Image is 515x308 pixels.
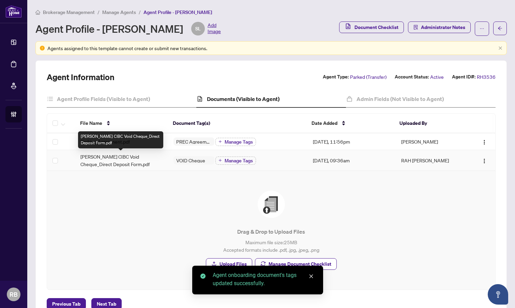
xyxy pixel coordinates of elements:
[215,157,256,165] button: Manage Tags
[47,72,115,83] h2: Agent Information
[452,73,475,81] label: Agent ID#:
[482,158,487,164] img: Logo
[482,140,487,145] img: Logo
[480,26,484,31] span: ellipsis
[225,158,253,163] span: Manage Tags
[323,73,349,81] label: Agent Type:
[357,95,444,103] h4: Admin Fields (Not Visible to Agent)
[218,140,222,143] span: plus
[215,138,256,146] button: Manage Tags
[413,25,418,30] span: solution
[173,158,208,163] span: VOID Cheque
[97,8,100,16] li: /
[312,119,337,127] span: Date Added
[206,258,252,270] button: Upload Files
[395,73,429,81] label: Account Status:
[307,273,315,280] a: Close
[55,179,487,281] span: File UploadDrag & Drop to Upload FilesMaximum file size:25MBAccepted formats include .pdf, .jpg, ...
[307,133,396,150] td: [DATE], 11:56pm
[139,8,141,16] li: /
[354,22,398,33] span: Document Checklist
[102,9,136,15] span: Manage Agents
[10,290,18,299] span: RB
[57,95,150,103] h4: Agent Profile Fields (Visible to Agent)
[80,153,163,168] span: [PERSON_NAME] CIBC Void Cheque_Direct Deposit Form.pdf
[195,25,201,32] span: SL
[430,73,444,81] span: Active
[143,9,212,15] span: Agent Profile - [PERSON_NAME]
[269,259,331,269] span: Manage Document Checklist
[207,95,279,103] h4: Documents (Visible to Agent)
[225,140,253,144] span: Manage Tags
[408,21,471,33] button: Administrator Notes
[43,9,95,15] span: Brokerage Management
[421,22,465,33] span: Administrator Notes
[61,228,482,236] p: Drag & Drop to Upload Files
[498,26,502,31] span: arrow-left
[396,133,466,150] td: [PERSON_NAME]
[479,155,490,166] button: Logo
[35,10,40,15] span: home
[350,73,387,81] span: Parked (Transfer)
[40,46,45,50] span: exclamation-circle
[479,136,490,147] button: Logo
[258,191,285,218] img: File Upload
[218,159,222,162] span: plus
[488,284,508,305] button: Open asap
[219,259,247,269] span: Upload Files
[47,44,496,52] div: Agents assigned to this template cannot create or submit new transactions.
[255,258,337,270] button: Manage Document Checklist
[75,114,167,133] th: File Name
[498,46,502,50] button: close
[477,73,496,81] span: RH3536
[306,114,394,133] th: Date Added
[35,22,221,35] div: Agent Profile - [PERSON_NAME]
[80,119,102,127] span: File Name
[309,274,314,279] span: close
[339,21,404,33] button: Document Checklist
[78,131,163,148] div: [PERSON_NAME] CIBC Void Cheque_Direct Deposit Form.pdf
[394,114,464,133] th: Uploaded By
[61,238,482,253] p: Maximum file size: 25 MB Accepted formats include .pdf, .jpg, .jpeg, .png
[396,150,466,171] td: RAH [PERSON_NAME]
[208,22,221,35] span: Add Image
[200,274,206,279] span: check-circle
[167,114,306,133] th: Document Tag(s)
[307,150,396,171] td: [DATE], 09:36am
[173,139,214,144] span: PREC Agreement
[5,5,22,18] img: logo
[213,271,315,288] div: Agent onboarding document's tags updated successfully.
